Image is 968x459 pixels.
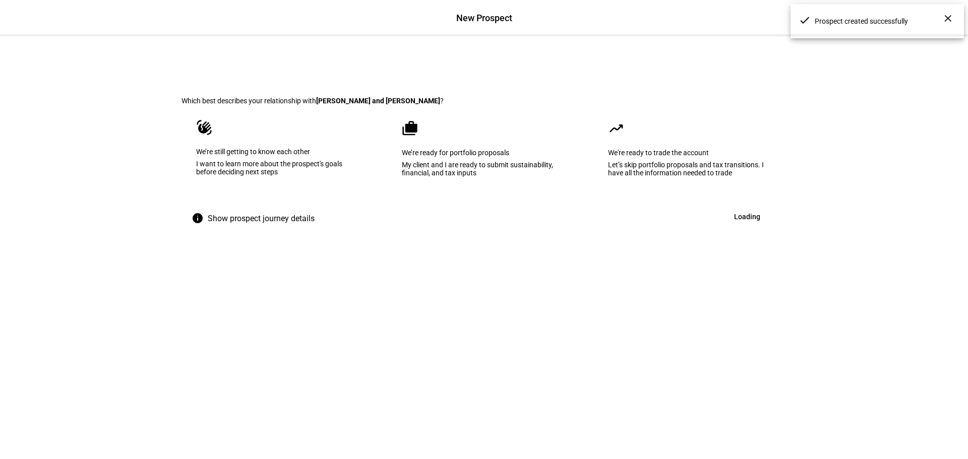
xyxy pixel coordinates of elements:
[181,207,329,231] button: Show prospect journey details
[402,120,418,137] mat-icon: cases
[608,149,771,157] div: We're ready to trade the account
[181,105,374,207] eth-mega-radio-button: We’re still getting to know each other
[592,105,786,207] eth-mega-radio-button: We're ready to trade the account
[316,97,440,105] b: [PERSON_NAME] and [PERSON_NAME]
[196,160,359,176] div: I want to learn more about the prospect's goals before deciding next steps
[196,119,212,136] mat-icon: waving_hand
[799,14,811,26] mat-icon: done
[181,97,786,105] div: Which best describes your relationship with ?
[208,207,315,231] span: Show prospect journey details
[386,105,580,207] eth-mega-radio-button: We’re ready for portfolio proposals
[608,120,624,137] mat-icon: moving
[192,212,204,224] mat-icon: info
[608,161,771,177] div: Let’s skip portfolio proposals and tax transitions. I have all the information needed to trade
[196,148,359,156] div: We’re still getting to know each other
[815,17,950,26] span: Prospect created successfully
[402,161,565,177] div: My client and I are ready to submit sustainability, financial, and tax inputs
[402,149,565,157] div: We’re ready for portfolio proposals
